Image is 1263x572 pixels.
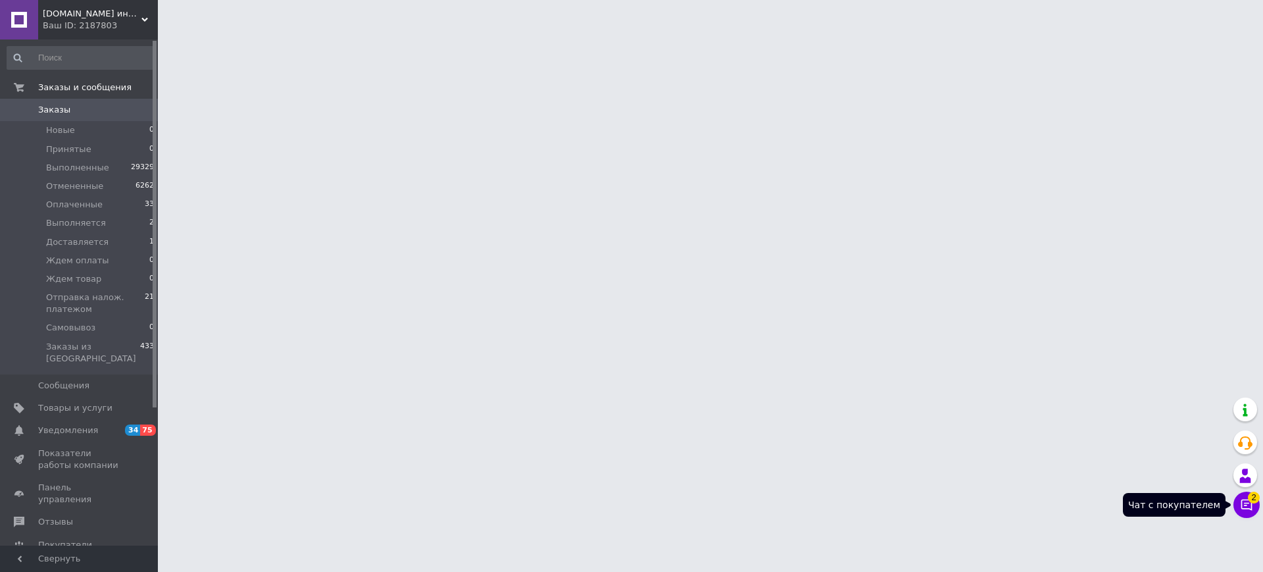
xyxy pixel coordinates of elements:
[38,402,112,414] span: Товары и услуги
[1248,492,1260,504] span: 2
[149,255,154,267] span: 0
[1123,493,1226,517] div: Чат с покупателем
[46,162,109,174] span: Выполненные
[46,199,103,211] span: Оплаченные
[38,448,122,471] span: Показатели работы компании
[46,341,140,365] span: Заказы из [GEOGRAPHIC_DATA]
[149,322,154,334] span: 0
[46,143,91,155] span: Принятые
[43,8,141,20] span: Yourun.com.ua интернет магазин
[149,236,154,248] span: 1
[46,255,109,267] span: Ждем оплаты
[131,162,154,174] span: 29329
[46,236,109,248] span: Доставляется
[38,482,122,506] span: Панель управления
[136,180,154,192] span: 6262
[38,380,89,392] span: Сообщения
[46,322,95,334] span: Самовывоз
[149,273,154,285] span: 0
[38,104,70,116] span: Заказы
[38,516,73,528] span: Отзывы
[125,425,140,436] span: 34
[145,292,154,315] span: 21
[7,46,155,70] input: Поиск
[140,425,155,436] span: 75
[38,82,132,93] span: Заказы и сообщения
[38,539,92,551] span: Покупатели
[43,20,158,32] div: Ваш ID: 2187803
[46,180,103,192] span: Отмененные
[149,143,154,155] span: 0
[46,217,106,229] span: Выполняется
[1233,492,1260,518] button: Чат с покупателем2
[38,425,98,436] span: Уведомления
[149,217,154,229] span: 2
[46,292,145,315] span: Отправка налож. платежом
[46,273,101,285] span: Ждем товар
[46,124,75,136] span: Новые
[149,124,154,136] span: 0
[145,199,154,211] span: 33
[140,341,154,365] span: 433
